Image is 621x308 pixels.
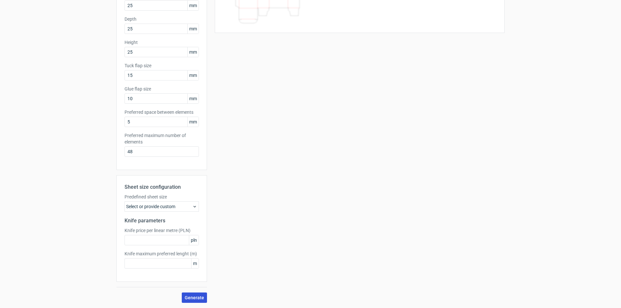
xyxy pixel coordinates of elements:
label: Glue flap size [125,86,199,92]
label: Tuck flap size [125,62,199,69]
h2: Knife parameters [125,217,199,225]
span: mm [187,47,199,57]
h2: Sheet size configuration [125,183,199,191]
span: Generate [185,295,204,300]
label: Height [125,39,199,46]
div: Select or provide custom [125,201,199,212]
span: mm [187,94,199,103]
label: Depth [125,16,199,22]
label: Predefined sheet size [125,194,199,200]
label: Knife price per linear metre (PLN) [125,227,199,234]
label: Preferred space between elements [125,109,199,115]
button: Generate [182,292,207,303]
span: mm [187,24,199,34]
label: Knife maximum preferred lenght (m) [125,250,199,257]
span: pln [189,235,199,245]
span: mm [187,70,199,80]
label: Preferred maximum number of elements [125,132,199,145]
span: m [191,259,199,268]
span: mm [187,1,199,10]
span: mm [187,117,199,127]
